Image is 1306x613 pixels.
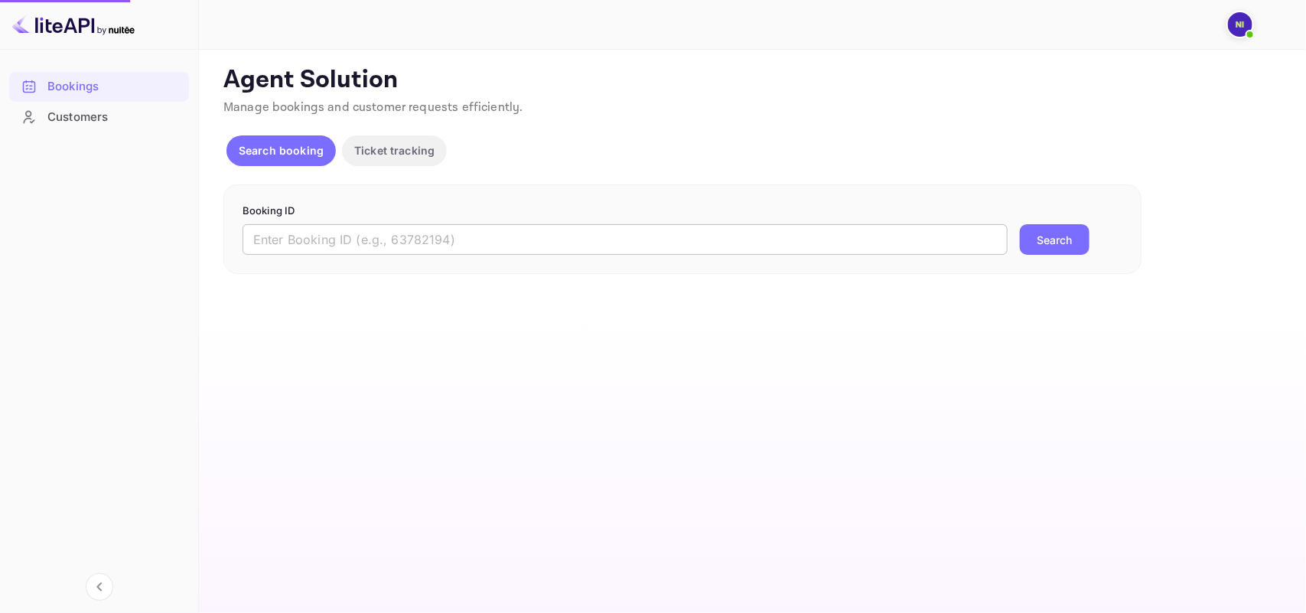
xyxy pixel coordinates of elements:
p: Agent Solution [223,65,1278,96]
p: Search booking [239,142,324,158]
div: Bookings [9,72,189,102]
button: Search [1020,224,1089,255]
img: LiteAPI logo [12,12,135,37]
div: Customers [9,103,189,132]
p: Booking ID [243,204,1122,219]
a: Bookings [9,72,189,100]
div: Bookings [47,78,181,96]
img: N Ibadah [1228,12,1252,37]
button: Collapse navigation [86,573,113,601]
a: Customers [9,103,189,131]
div: Customers [47,109,181,126]
p: Ticket tracking [354,142,435,158]
span: Manage bookings and customer requests efficiently. [223,99,523,116]
input: Enter Booking ID (e.g., 63782194) [243,224,1008,255]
